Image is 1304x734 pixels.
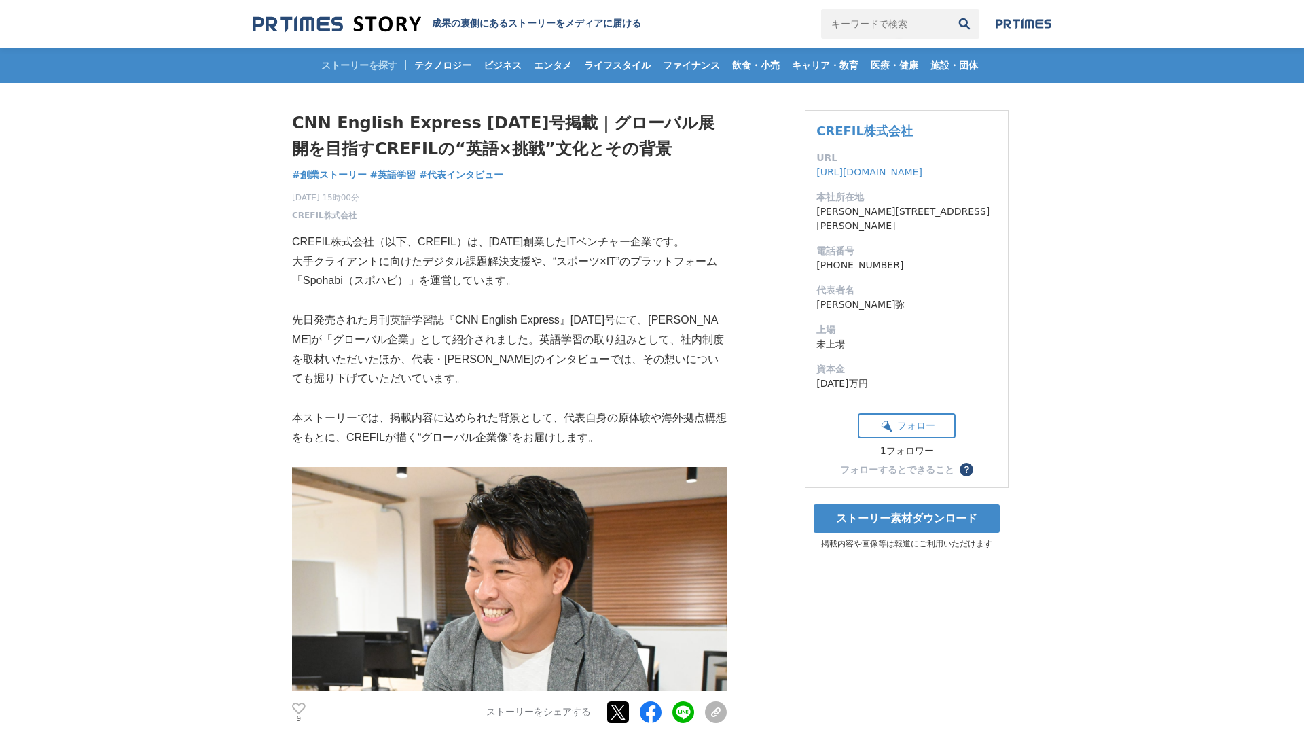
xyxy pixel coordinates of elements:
[858,413,956,438] button: フォロー
[478,48,527,83] a: ビジネス
[786,48,864,83] a: キャリア・教育
[949,9,979,39] button: 検索
[816,190,997,205] dt: 本社所在地
[370,169,416,181] span: #英語学習
[253,15,421,33] img: 成果の裏側にあるストーリーをメディアに届ける
[962,465,971,474] span: ？
[816,283,997,298] dt: 代表者名
[579,48,656,83] a: ライフスタイル
[925,48,983,83] a: 施設・団体
[292,232,727,252] p: CREFIL株式会社（以下、CREFIL）は、[DATE]創業したITベンチャー企業です。
[816,298,997,312] dd: [PERSON_NAME]弥
[292,209,357,222] a: CREFIL株式会社
[292,311,727,389] p: 先日発売された月刊英語学習誌『CNN English Express』[DATE]号にて、[PERSON_NAME]が「グローバル企業」として紹介されました。英語学習の取り組みとして、社内制度を...
[292,408,727,448] p: 本ストーリーでは、掲載内容に込められた背景として、代表自身の原体験や海外拠点構想をもとに、CREFILが描く“グローバル企業像”をお届けします。
[865,48,924,83] a: 医療・健康
[486,707,591,719] p: ストーリーをシェアする
[805,538,1009,550] p: 掲載内容や画像等は報道にご利用いただけます
[528,48,577,83] a: エンタメ
[858,445,956,457] div: 1フォロワー
[816,337,997,351] dd: 未上場
[292,716,306,722] p: 9
[816,167,922,177] a: [URL][DOMAIN_NAME]
[409,59,477,71] span: テクノロジー
[292,169,367,181] span: #創業ストーリー
[657,59,725,71] span: ファイナンス
[370,168,416,182] a: #英語学習
[727,59,785,71] span: 飲食・小売
[816,151,997,165] dt: URL
[996,18,1051,29] img: prtimes
[727,48,785,83] a: 飲食・小売
[925,59,983,71] span: 施設・団体
[816,258,997,273] dd: [PHONE_NUMBER]
[419,168,503,182] a: #代表インタビュー
[292,110,727,162] h1: CNN English Express [DATE]号掲載｜グローバル展開を目指すCREFILの“英語×挑戦”文化とその背景
[865,59,924,71] span: 医療・健康
[821,9,949,39] input: キーワードで検索
[960,463,973,476] button: ？
[816,244,997,258] dt: 電話番号
[528,59,577,71] span: エンタメ
[292,192,359,204] span: [DATE] 15時00分
[409,48,477,83] a: テクノロジー
[292,168,367,182] a: #創業ストーリー
[814,504,1000,533] a: ストーリー素材ダウンロード
[253,15,641,33] a: 成果の裏側にあるストーリーをメディアに届ける 成果の裏側にあるストーリーをメディアに届ける
[816,124,913,138] a: CREFIL株式会社
[657,48,725,83] a: ファイナンス
[840,465,954,474] div: フォローするとできること
[816,377,997,391] dd: [DATE]万円
[478,59,527,71] span: ビジネス
[816,362,997,377] dt: 資本金
[816,205,997,233] dd: [PERSON_NAME][STREET_ADDRESS][PERSON_NAME]
[292,252,727,292] p: 大手クライアントに向けたデジタル課題解決支援や、“スポーツ×IT”のプラットフォーム「Spohabi（スポハビ）」を運営しています。
[419,169,503,181] span: #代表インタビュー
[786,59,864,71] span: キャリア・教育
[432,18,641,30] h2: 成果の裏側にあるストーリーをメディアに届ける
[579,59,656,71] span: ライフスタイル
[816,323,997,337] dt: 上場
